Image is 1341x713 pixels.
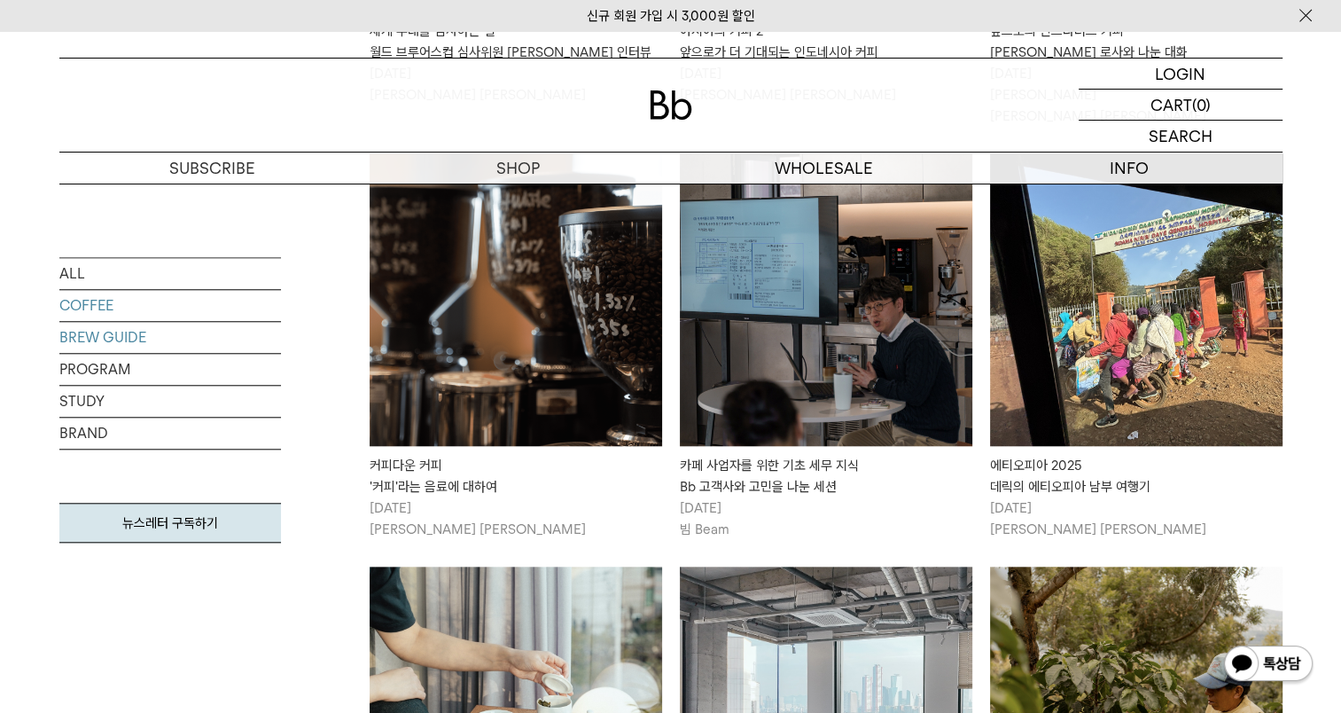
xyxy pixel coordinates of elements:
img: 로고 [650,90,692,120]
img: 커피다운 커피'커피'라는 음료에 대하여 [370,153,662,446]
a: 카페 사업자를 위한 기초 세무 지식Bb 고객사와 고민을 나눈 세션 카페 사업자를 위한 기초 세무 지식Bb 고객사와 고민을 나눈 세션 [DATE]빔 Beam [680,153,972,540]
a: BRAND [59,418,281,449]
a: SUBSCRIBE [59,153,365,184]
div: 커피다운 커피 '커피'라는 음료에 대하여 [370,455,662,498]
img: 에티오피아 2025데릭의 에티오피아 남부 여행기 [990,153,1283,446]
a: 커피다운 커피'커피'라는 음료에 대하여 커피다운 커피'커피'라는 음료에 대하여 [DATE][PERSON_NAME] [PERSON_NAME] [370,153,662,540]
img: 카페 사업자를 위한 기초 세무 지식Bb 고객사와 고민을 나눈 세션 [680,153,972,446]
a: STUDY [59,386,281,417]
a: 신규 회원 가입 시 3,000원 할인 [587,8,755,24]
p: [DATE] [PERSON_NAME] [PERSON_NAME] [370,498,662,540]
div: 카페 사업자를 위한 기초 세무 지식 Bb 고객사와 고민을 나눈 세션 [680,455,972,498]
p: WHOLESALE [671,153,977,184]
a: 에티오피아 2025데릭의 에티오피아 남부 여행기 에티오피아 2025데릭의 에티오피아 남부 여행기 [DATE][PERSON_NAME] [PERSON_NAME] [990,153,1283,540]
img: 카카오톡 채널 1:1 채팅 버튼 [1222,644,1314,686]
a: CART (0) [1079,90,1283,121]
p: INFO [977,153,1283,184]
a: ALL [59,258,281,289]
a: LOGIN [1079,59,1283,90]
p: (0) [1192,90,1211,120]
p: LOGIN [1155,59,1205,89]
a: 뉴스레터 구독하기 [59,503,281,543]
p: CART [1150,90,1192,120]
a: BREW GUIDE [59,322,281,353]
div: 에티오피아 2025 데릭의 에티오피아 남부 여행기 [990,455,1283,498]
p: [DATE] [PERSON_NAME] [PERSON_NAME] [990,498,1283,540]
a: COFFEE [59,290,281,321]
a: SHOP [365,153,671,184]
a: PROGRAM [59,354,281,385]
p: SEARCH [1149,121,1212,152]
p: [DATE] 빔 Beam [680,498,972,540]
